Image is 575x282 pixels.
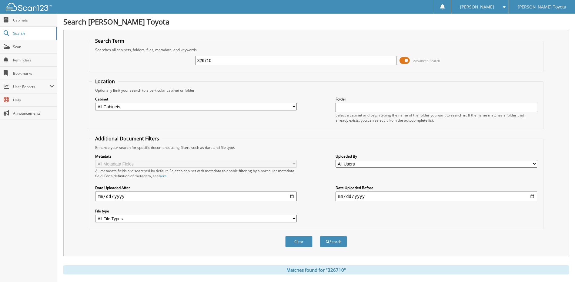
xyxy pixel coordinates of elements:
[13,57,54,63] span: Reminders
[92,47,540,52] div: Searches all cabinets, folders, files, metadata, and keywords
[336,113,537,123] div: Select a cabinet and begin typing the name of the folder you want to search in. If the name match...
[13,31,53,36] span: Search
[13,71,54,76] span: Bookmarks
[285,236,313,247] button: Clear
[336,154,537,159] label: Uploaded By
[92,88,540,93] div: Optionally limit your search to a particular cabinet or folder
[413,58,440,63] span: Advanced Search
[13,111,54,116] span: Announcements
[92,145,540,150] div: Enhance your search for specific documents using filters such as date and file type.
[95,208,297,214] label: File type
[518,5,566,9] span: [PERSON_NAME] Toyota
[159,173,167,179] a: here
[13,97,54,103] span: Help
[95,154,297,159] label: Metadata
[92,38,127,44] legend: Search Term
[95,192,297,201] input: start
[13,44,54,49] span: Scan
[63,17,569,27] h1: Search [PERSON_NAME] Toyota
[13,18,54,23] span: Cabinets
[460,5,494,9] span: [PERSON_NAME]
[336,192,537,201] input: end
[63,265,569,274] div: Matches found for "326710"
[95,97,297,102] label: Cabinet
[92,78,118,85] legend: Location
[320,236,347,247] button: Search
[13,84,50,89] span: User Reports
[6,3,52,11] img: scan123-logo-white.svg
[336,185,537,190] label: Date Uploaded Before
[95,168,297,179] div: All metadata fields are searched by default. Select a cabinet with metadata to enable filtering b...
[92,135,162,142] legend: Additional Document Filters
[336,97,537,102] label: Folder
[95,185,297,190] label: Date Uploaded After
